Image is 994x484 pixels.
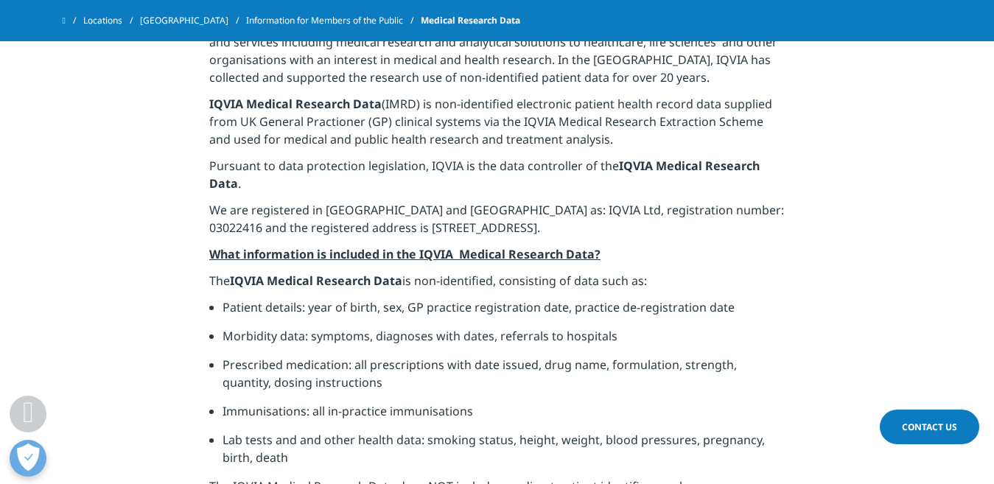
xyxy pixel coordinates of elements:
button: Open Preferences [10,440,46,477]
p: Pursuant to data protection legislation, IQVIA is the data controller of the . [209,157,785,201]
p: The is non-identified, consisting of data such as: [209,272,785,298]
a: Contact Us [880,410,979,444]
li: Patient details: year of birth, sex, GP practice registration date, practice de-registration date [223,298,785,327]
strong: IQVIA Medical Research Data [230,273,402,289]
a: Locations [83,7,140,34]
strong: IQVIA Medical Research Data [209,96,382,112]
li: Morbidity data: symptoms, diagnoses with dates, referrals to hospitals [223,327,785,356]
span: Medical Research Data [421,7,520,34]
strong: What information is included in the IQVIA Medical Research Data? [209,246,601,262]
li: Prescribed medication: all prescriptions with date issued, drug name, formulation, strength, quan... [223,356,785,402]
span: Contact Us [902,421,957,433]
a: Information for Members of the Public [246,7,421,34]
li: Immunisations: all in-practice immunisations [223,402,785,431]
a: [GEOGRAPHIC_DATA] [140,7,246,34]
li: Lab tests and and other health data: smoking status, height, weight, blood pressures, pregnancy, ... [223,431,785,477]
p: We are registered in [GEOGRAPHIC_DATA] and [GEOGRAPHIC_DATA] as: IQVIA Ltd, registration number: ... [209,201,785,245]
p: (IMRD) is non-identified electronic patient health record data supplied from UK General Practione... [209,95,785,157]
